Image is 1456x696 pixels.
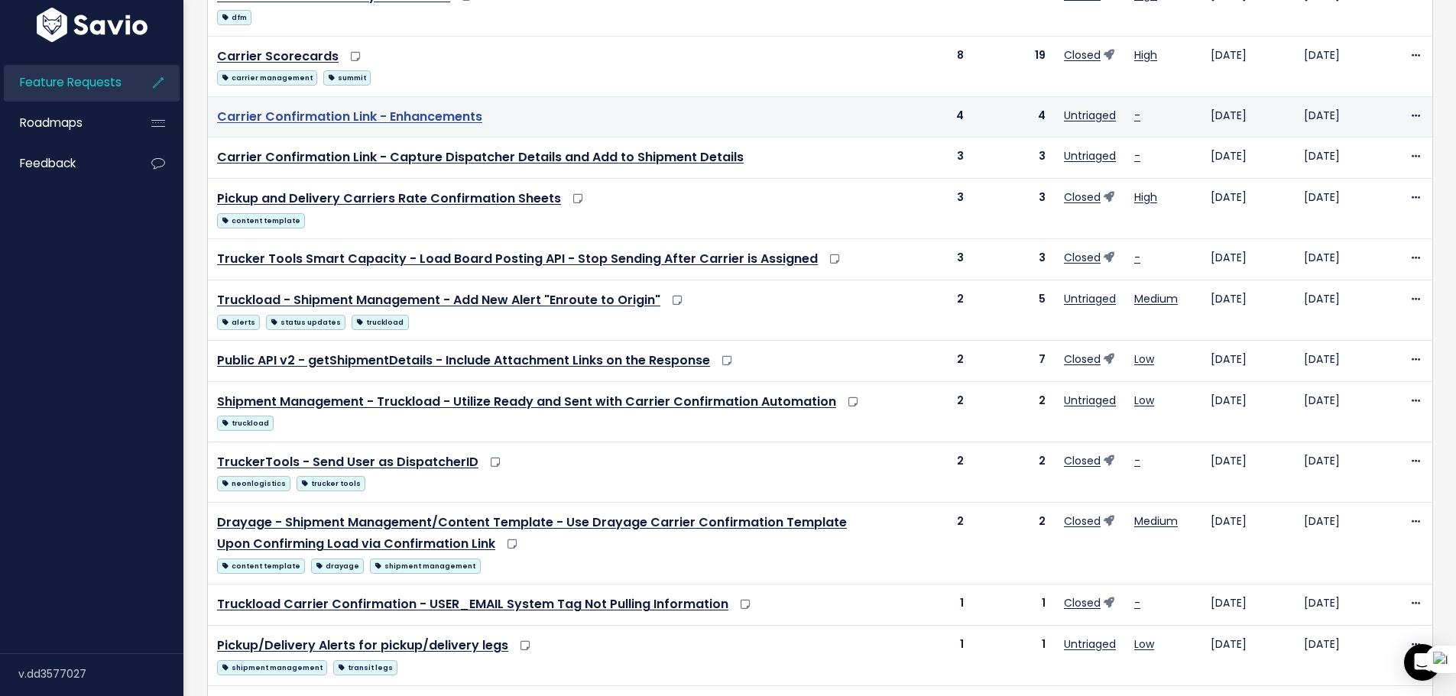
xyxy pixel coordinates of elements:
td: [DATE] [1201,584,1295,626]
img: logo-white.9d6f32f41409.svg [33,8,151,42]
td: [DATE] [1295,340,1399,381]
span: Feature Requests [20,74,122,90]
a: summit [323,67,371,86]
a: Closed [1064,453,1101,468]
a: Untriaged [1064,636,1116,652]
td: [DATE] [1201,138,1295,179]
td: [DATE] [1201,96,1295,138]
a: Medium [1134,291,1178,306]
a: - [1134,595,1140,610]
a: Drayage - Shipment Management/Content Template - Use Drayage Carrier Confirmation Template Upon C... [217,513,847,553]
td: [DATE] [1295,36,1399,96]
a: drayage [311,555,364,575]
td: 8 [881,36,973,96]
a: Carrier Scorecards [217,47,339,65]
a: Roadmaps [4,105,127,141]
span: shipment management [370,558,480,574]
span: dfm [217,10,251,25]
span: summit [323,70,371,86]
td: 4 [881,96,973,138]
a: transit legs [333,657,397,676]
a: trucker tools [297,473,365,492]
td: 3 [881,179,973,239]
a: Carrier Confirmation Link - Enhancements [217,108,482,125]
td: 7 [973,340,1055,381]
td: [DATE] [1295,239,1399,280]
td: [DATE] [1295,381,1399,442]
a: Untriaged [1064,148,1116,163]
a: Shipment Management - Truckload - Utilize Ready and Sent with Carrier Confirmation Automation [217,393,836,410]
td: [DATE] [1295,179,1399,239]
td: [DATE] [1295,626,1399,686]
td: [DATE] [1295,138,1399,179]
span: trucker tools [297,476,365,491]
a: Low [1134,351,1154,367]
a: High [1134,189,1157,205]
a: Closed [1064,513,1101,529]
a: Truckload - Shipment Management - Add New Alert "Enroute to Origin" [217,291,660,309]
div: Open Intercom Messenger [1404,644,1441,681]
td: 2 [881,340,973,381]
a: carrier management [217,67,317,86]
a: Medium [1134,513,1178,529]
a: Low [1134,393,1154,408]
td: [DATE] [1201,502,1295,584]
td: 19 [973,36,1055,96]
a: Closed [1064,351,1101,367]
a: status updates [266,312,345,331]
a: - [1134,148,1140,163]
a: Feedback [4,146,127,181]
span: transit legs [333,660,397,675]
a: Public API v2 - getShipmentDetails - Include Attachment Links on the Response [217,351,710,369]
a: Carrier Confirmation Link - Capture Dispatcher Details and Add to Shipment Details [217,148,744,166]
a: Pickup/Delivery Alerts for pickup/delivery legs [217,636,508,654]
td: [DATE] [1201,239,1295,280]
td: 2 [973,502,1055,584]
span: Roadmaps [20,115,83,131]
a: content template [217,210,305,229]
td: [DATE] [1201,36,1295,96]
td: [DATE] [1201,179,1295,239]
td: [DATE] [1201,442,1295,502]
a: Pickup and Delivery Carriers Rate Confirmation Sheets [217,189,561,207]
td: 3 [973,239,1055,280]
span: truckload [352,315,408,330]
td: 3 [973,179,1055,239]
td: 5 [973,280,1055,340]
span: neonlogistics [217,476,290,491]
a: Feature Requests [4,65,127,100]
td: [DATE] [1201,381,1295,442]
a: alerts [217,312,260,331]
td: [DATE] [1295,584,1399,626]
span: content template [217,558,305,574]
span: truckload [217,416,274,431]
td: [DATE] [1295,502,1399,584]
span: status updates [266,315,345,330]
a: Closed [1064,189,1101,205]
a: Closed [1064,595,1101,610]
td: 3 [881,138,973,179]
span: carrier management [217,70,317,86]
td: 1 [881,626,973,686]
a: truckload [352,312,408,331]
td: 3 [973,138,1055,179]
a: Closed [1064,47,1101,63]
td: 1 [881,584,973,626]
a: shipment management [217,657,327,676]
span: content template [217,213,305,228]
td: 1 [973,626,1055,686]
a: High [1134,47,1157,63]
td: [DATE] [1201,626,1295,686]
span: alerts [217,315,260,330]
a: TruckerTools - Send User as DispatcherID [217,453,478,471]
a: Untriaged [1064,291,1116,306]
a: shipment management [370,555,480,575]
td: 2 [881,502,973,584]
span: shipment management [217,660,327,675]
a: Closed [1064,250,1101,265]
a: - [1134,453,1140,468]
td: [DATE] [1201,280,1295,340]
td: [DATE] [1201,340,1295,381]
td: 4 [973,96,1055,138]
a: Untriaged [1064,108,1116,123]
